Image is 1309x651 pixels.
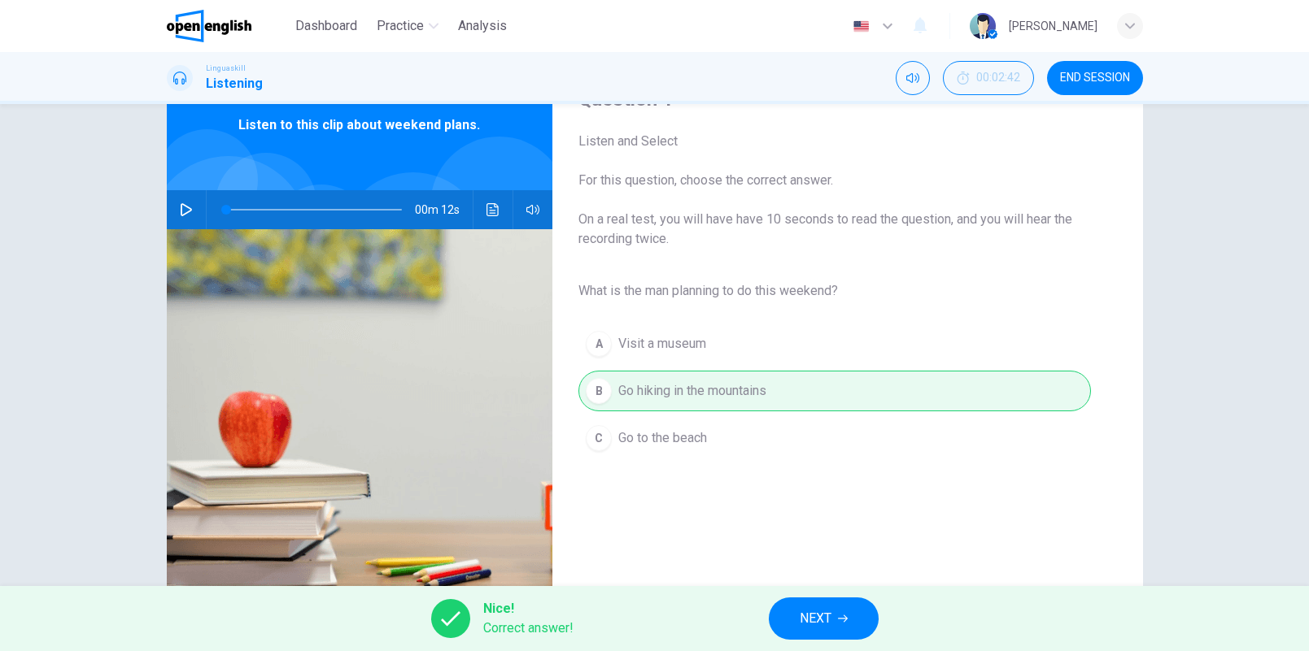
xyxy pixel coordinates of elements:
[415,190,473,229] span: 00m 12s
[970,13,996,39] img: Profile picture
[1047,61,1143,95] button: END SESSION
[167,10,252,42] img: OpenEnglish logo
[1009,16,1097,36] div: [PERSON_NAME]
[206,63,246,74] span: Linguaskill
[943,61,1034,95] div: Hide
[896,61,930,95] div: Mute
[578,281,1090,301] span: What is the man planning to do this weekend?
[295,16,357,36] span: Dashboard
[458,16,507,36] span: Analysis
[578,171,1090,190] span: For this question, choose the correct answer.
[976,72,1020,85] span: 00:02:42
[800,607,831,630] span: NEXT
[167,229,553,625] img: Listen to this clip about weekend plans.
[370,11,445,41] button: Practice
[483,618,574,638] span: Correct answer!
[238,115,480,135] span: Listen to this clip about weekend plans.
[483,599,574,618] span: Nice!
[578,210,1090,249] span: On a real test, you will have have 10 seconds to read the question, and you will hear the recordi...
[1060,72,1130,85] span: END SESSION
[943,61,1034,95] button: 00:02:42
[377,16,424,36] span: Practice
[769,597,879,640] button: NEXT
[167,10,290,42] a: OpenEnglish logo
[206,74,263,93] h1: Listening
[578,132,1090,151] span: Listen and Select
[480,190,506,229] button: Click to see the audio transcription
[289,11,364,41] button: Dashboard
[452,11,513,41] button: Analysis
[851,20,871,33] img: en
